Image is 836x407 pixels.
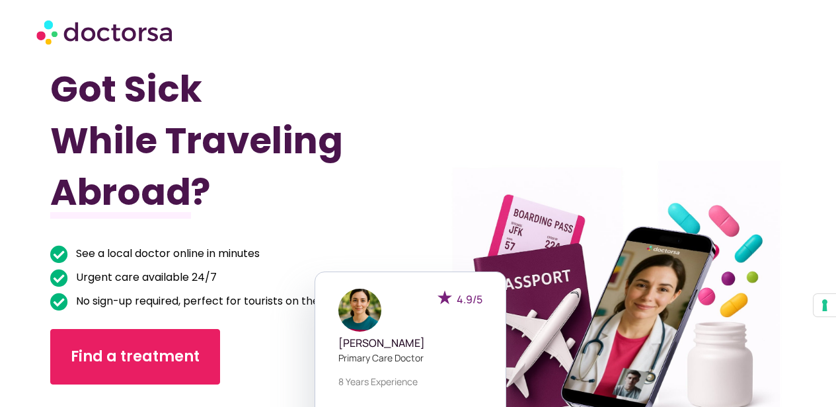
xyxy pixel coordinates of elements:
[338,351,482,365] p: Primary care doctor
[73,292,335,311] span: No sign-up required, perfect for tourists on the go
[814,294,836,316] button: Your consent preferences for tracking technologies
[338,375,482,388] p: 8 years experience
[71,346,200,367] span: Find a treatment
[338,337,482,350] h5: [PERSON_NAME]
[73,244,260,263] span: See a local doctor online in minutes
[50,329,220,385] a: Find a treatment
[73,268,217,287] span: Urgent care available 24/7
[50,63,363,218] h1: Got Sick While Traveling Abroad?
[457,292,482,307] span: 4.9/5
